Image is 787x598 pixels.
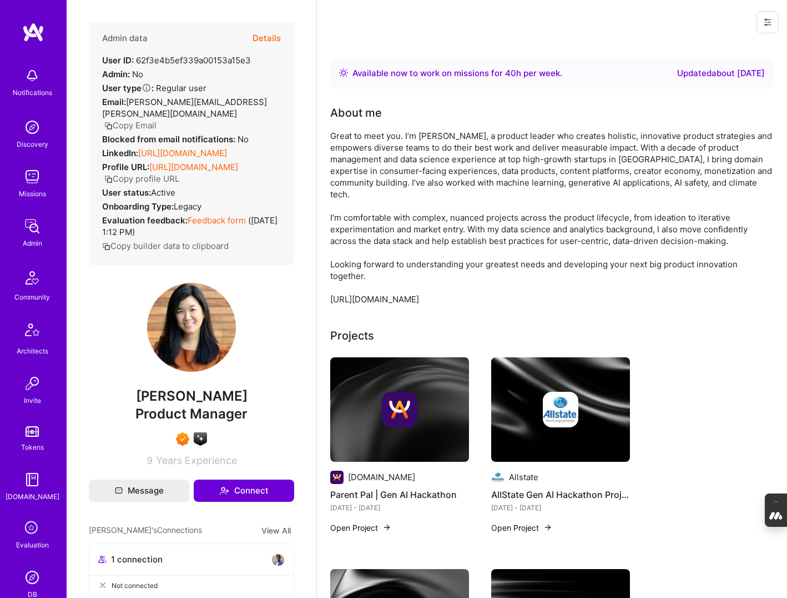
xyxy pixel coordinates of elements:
[21,469,43,491] img: guide book
[89,524,202,537] span: [PERSON_NAME]'s Connections
[330,522,391,534] button: Open Project
[102,33,148,43] h4: Admin data
[115,487,123,495] i: icon Mail
[21,166,43,188] img: teamwork
[491,471,505,484] img: Company logo
[102,133,249,145] div: No
[102,83,154,93] strong: User type :
[16,539,49,551] div: Evaluation
[22,22,44,42] img: logo
[543,392,578,427] img: Company logo
[102,69,130,79] strong: Admin:
[382,392,417,427] img: Company logo
[491,357,630,462] img: cover
[219,486,229,496] i: icon Connect
[330,471,344,484] img: Company logo
[330,357,469,462] img: cover
[330,104,382,121] div: About me
[330,130,774,305] div: Great to meet you. I’m [PERSON_NAME], a product leader who creates holistic, innovative product s...
[677,67,765,80] div: Updated about [DATE]
[194,432,207,446] img: A.I. guild
[138,148,227,158] a: [URL][DOMAIN_NAME]
[102,201,174,212] strong: Onboarding Type:
[147,455,153,466] span: 9
[21,64,43,87] img: bell
[104,173,179,185] button: Copy profile URL
[26,426,39,437] img: tokens
[21,116,43,138] img: discovery
[21,566,43,589] img: Admin Search
[102,187,151,198] strong: User status:
[89,544,294,596] button: 1 connectionavatarNot connected
[13,87,52,98] div: Notifications
[102,68,143,80] div: No
[135,406,248,422] span: Product Manager
[102,148,138,158] strong: LinkedIn:
[23,237,42,249] div: Admin
[258,524,294,537] button: View All
[21,372,43,395] img: Invite
[104,119,157,131] button: Copy Email
[14,291,50,303] div: Community
[509,471,538,483] div: Allstate
[102,242,110,251] i: icon Copy
[330,502,469,514] div: [DATE] - [DATE]
[491,502,630,514] div: [DATE] - [DATE]
[188,215,246,226] a: Feedback form
[102,97,267,119] span: [PERSON_NAME][EMAIL_ADDRESS][PERSON_NAME][DOMAIN_NAME]
[147,283,236,372] img: User Avatar
[102,97,126,107] strong: Email:
[6,491,59,502] div: [DOMAIN_NAME]
[330,487,469,502] h4: Parent Pal | Gen AI Hackathon
[156,455,237,466] span: Years Experience
[330,327,374,344] div: Projects
[17,138,48,150] div: Discovery
[253,22,281,54] button: Details
[174,201,201,212] span: legacy
[89,388,294,405] span: [PERSON_NAME]
[19,318,46,345] img: Architects
[19,188,46,200] div: Missions
[102,55,134,66] strong: User ID:
[149,162,238,172] a: [URL][DOMAIN_NAME]
[142,83,152,93] i: Help
[21,441,44,453] div: Tokens
[102,215,188,226] strong: Evaluation feedback:
[98,555,107,564] i: icon Collaborator
[104,122,113,130] i: icon Copy
[24,395,41,406] div: Invite
[271,553,285,566] img: avatar
[104,175,113,183] i: icon Copy
[339,68,348,77] img: Availability
[194,480,294,502] button: Connect
[543,523,552,532] img: arrow-right
[352,67,562,80] div: Available now to work on missions for h per week .
[102,162,149,172] strong: Profile URL:
[102,215,281,238] div: ( [DATE] 1:12 PM )
[102,134,238,144] strong: Blocked from email notifications:
[151,187,175,198] span: Active
[176,432,189,446] img: Exceptional A.Teamer
[112,580,158,591] span: Not connected
[102,240,229,252] button: Copy builder data to clipboard
[19,265,46,291] img: Community
[21,215,43,237] img: admin teamwork
[102,54,251,66] div: 62f3e4b5ef339a00153a15e3
[22,518,43,539] i: icon SelectionTeam
[491,487,630,502] h4: AllState Gen AI Hackathon Project
[111,554,163,565] span: 1 connection
[505,68,516,78] span: 40
[98,581,107,590] i: icon CloseGray
[17,345,48,357] div: Architects
[102,82,206,94] div: Regular user
[382,523,391,532] img: arrow-right
[491,522,552,534] button: Open Project
[89,480,189,502] button: Message
[348,471,415,483] div: [DOMAIN_NAME]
